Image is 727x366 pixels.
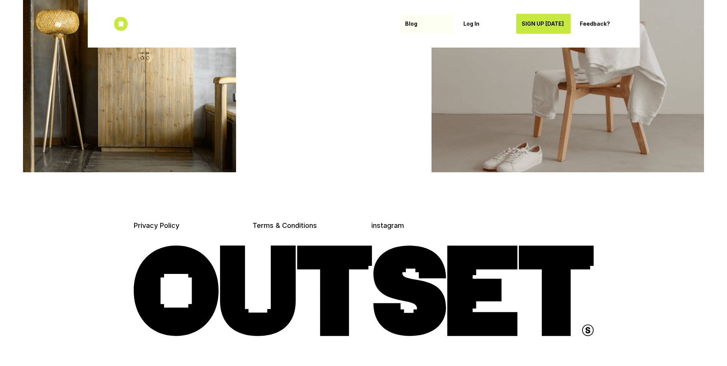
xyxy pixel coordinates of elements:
a: instagram [371,221,404,229]
a: Feedback? [574,14,629,34]
a: Blog [400,14,454,34]
a: Terms & Conditions [253,221,317,229]
p: Feedback? [580,21,624,27]
a: SIGN UP [DATE] [516,14,571,34]
a: Privacy Policy [134,221,179,229]
p: Blog [405,21,449,27]
p: SIGN UP [DATE] [522,21,565,27]
a: Log In [458,14,512,34]
p: Log In [463,21,507,27]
